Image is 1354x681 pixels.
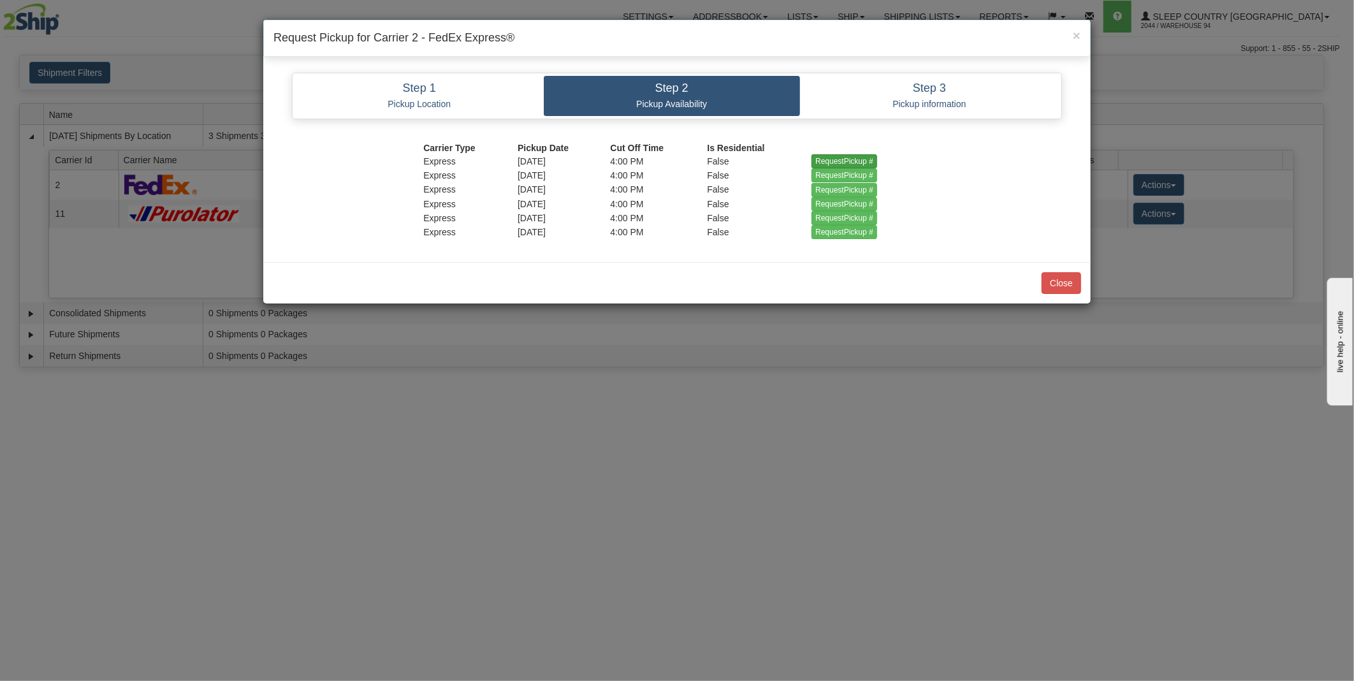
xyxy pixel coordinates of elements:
[611,182,708,196] td: 4:00 PM
[305,82,534,95] h4: Step 1
[423,142,518,154] th: Carrier Type
[707,168,812,182] td: False
[518,182,610,196] td: [DATE]
[611,197,708,211] td: 4:00 PM
[423,197,518,211] td: Express
[273,30,1081,47] h4: Request Pickup for Carrier 2 - FedEx Express®
[1325,275,1353,406] iframe: chat widget
[1042,272,1081,294] button: Close
[800,76,1059,116] a: Step 3 Pickup information
[812,168,877,182] input: RequestPickup #
[611,168,708,182] td: 4:00 PM
[707,197,812,211] td: False
[812,183,877,197] input: RequestPickup #
[611,211,708,225] td: 4:00 PM
[423,168,518,182] td: Express
[518,211,610,225] td: [DATE]
[295,76,544,116] a: Step 1 Pickup Location
[305,98,534,110] p: Pickup Location
[611,142,708,154] th: Cut Off Time
[518,225,610,239] td: [DATE]
[518,168,610,182] td: [DATE]
[707,225,812,239] td: False
[423,225,518,239] td: Express
[518,142,610,154] th: Pickup Date
[810,82,1049,95] h4: Step 3
[518,154,610,168] td: [DATE]
[423,154,518,168] td: Express
[812,197,877,211] input: RequestPickup #
[707,182,812,196] td: False
[611,154,708,168] td: 4:00 PM
[10,11,118,20] div: live help - online
[423,182,518,196] td: Express
[1073,29,1081,42] button: Close
[707,142,812,154] th: Is Residential
[553,82,791,95] h4: Step 2
[810,98,1049,110] p: Pickup information
[812,211,877,225] input: RequestPickup #
[707,154,812,168] td: False
[518,197,610,211] td: [DATE]
[611,225,708,239] td: 4:00 PM
[1073,28,1081,43] span: ×
[707,211,812,225] td: False
[812,225,877,239] input: RequestPickup #
[812,154,877,168] input: RequestPickup #
[423,211,518,225] td: Express
[553,98,791,110] p: Pickup Availability
[544,76,801,116] a: Step 2 Pickup Availability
